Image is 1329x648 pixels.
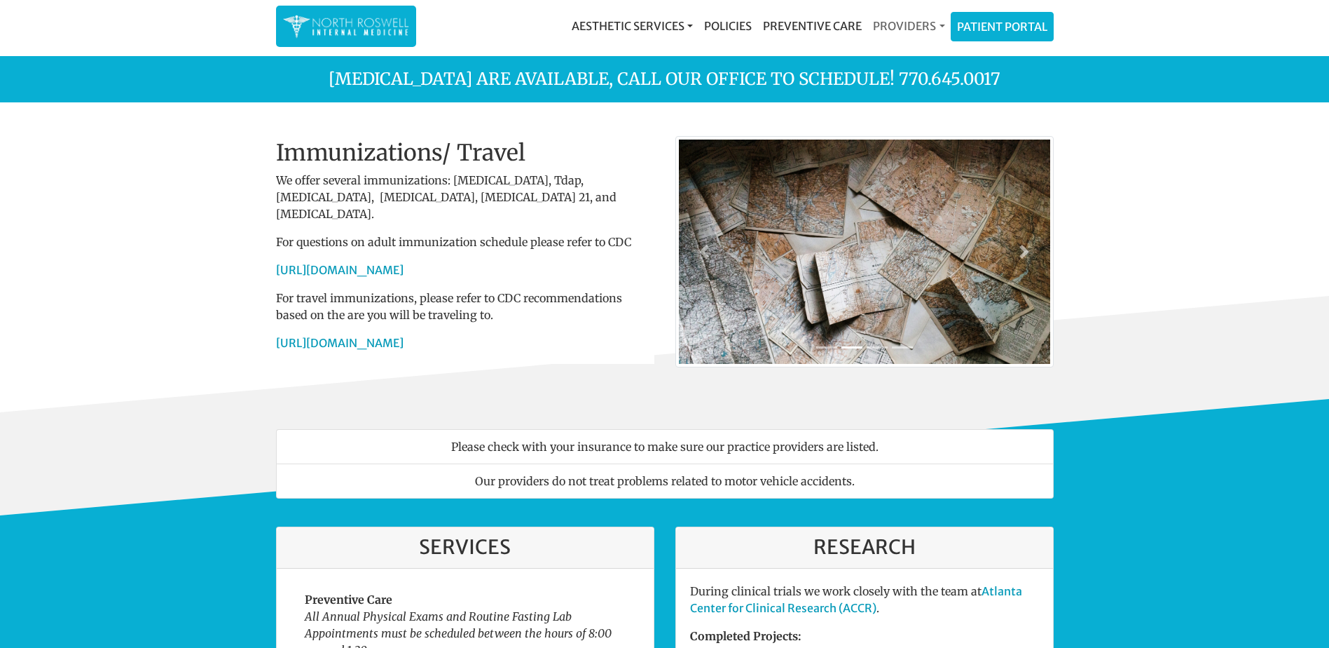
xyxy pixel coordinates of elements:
[690,584,1022,615] a: Atlanta Center for Clinical Research (ACCR)
[291,536,640,560] h3: Services
[867,12,950,40] a: Providers
[566,12,698,40] a: Aesthetic Services
[698,12,757,40] a: Policies
[690,536,1039,560] h3: Research
[276,464,1054,499] li: Our providers do not treat problems related to motor vehicle accidents.
[690,583,1039,616] p: During clinical trials we work closely with the team at .
[690,629,801,643] strong: Completed Projects:
[276,140,654,166] h2: Immunizations/ Travel
[757,12,867,40] a: Preventive Care
[951,13,1053,41] a: Patient Portal
[276,172,654,222] p: We offer several immunizations: [MEDICAL_DATA], Tdap, [MEDICAL_DATA], [MEDICAL_DATA], [MEDICAL_DA...
[283,13,409,40] img: North Roswell Internal Medicine
[276,263,404,277] a: [URL][DOMAIN_NAME]
[276,234,654,250] p: For questions on adult immunization schedule please refer to CDC
[305,593,392,607] strong: Preventive Care
[276,429,1054,464] li: Please check with your insurance to make sure our practice providers are listed.
[276,290,654,323] p: For travel immunizations, please refer to CDC recommendations based on the are you will be travel...
[266,67,1064,92] p: [MEDICAL_DATA] are available, call our office to schedule! 770.645.0017
[276,336,404,350] a: [URL][DOMAIN_NAME]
